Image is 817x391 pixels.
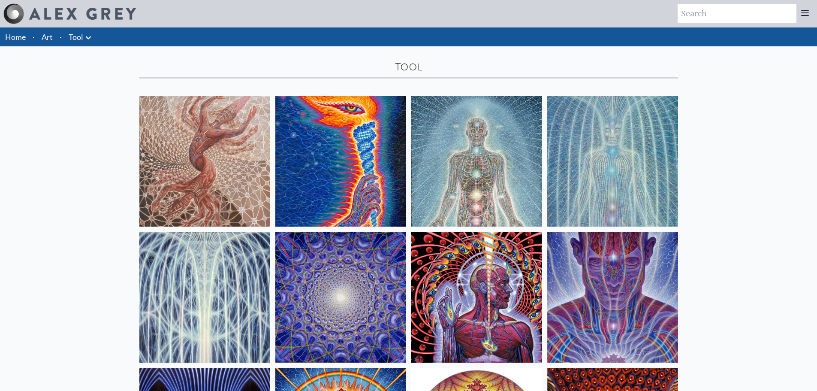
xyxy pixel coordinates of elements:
[42,31,53,43] a: Art
[678,4,796,23] input: Search
[69,31,83,43] a: Tool
[547,232,678,363] img: Mystic Eye, 2018, Alex Grey
[139,60,678,74] div: Tool
[56,27,65,46] li: ·
[29,27,38,46] li: ·
[5,32,26,42] a: Home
